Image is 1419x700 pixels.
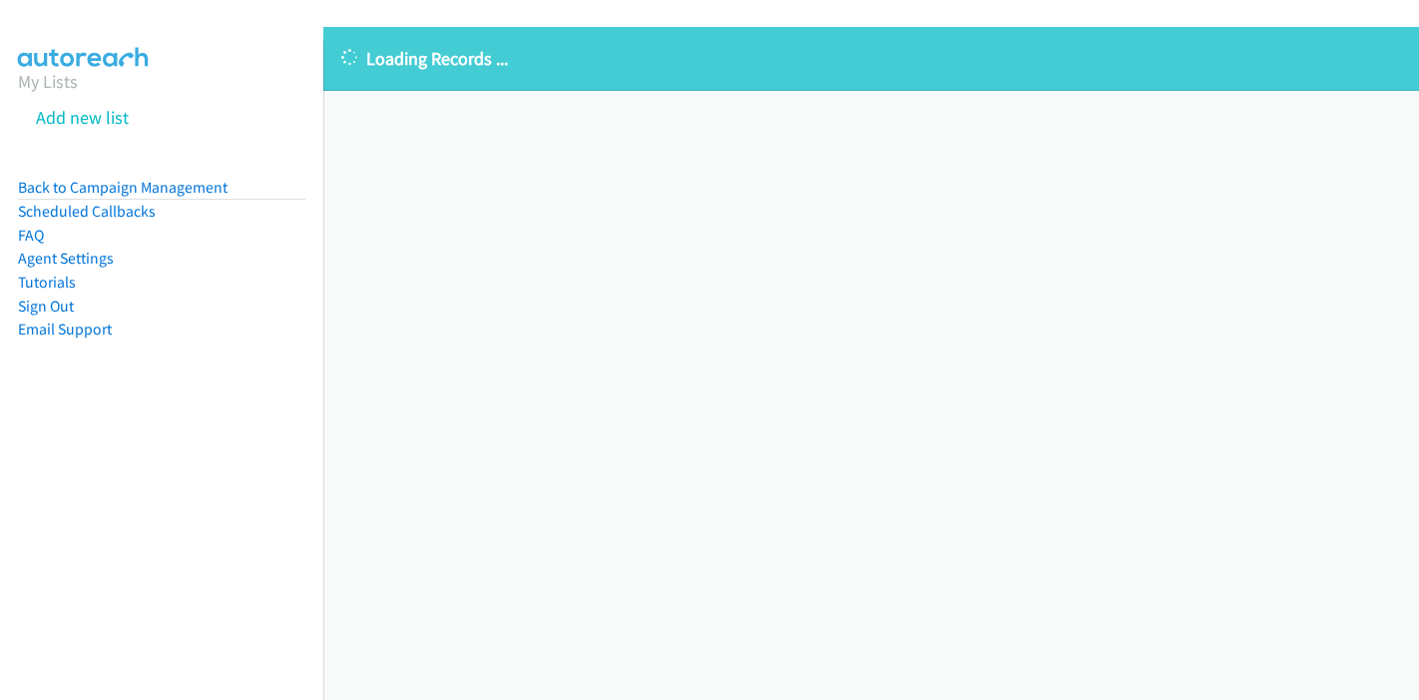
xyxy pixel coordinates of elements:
[18,202,156,221] a: Scheduled Callbacks
[36,106,129,129] a: Add new list
[18,249,114,268] a: Agent Settings
[18,178,228,197] a: Back to Campaign Management
[18,273,76,292] a: Tutorials
[18,70,78,93] a: My Lists
[18,320,112,339] a: Email Support
[18,226,44,245] a: FAQ
[18,297,74,316] a: Sign Out
[341,45,1401,72] p: Loading Records ...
